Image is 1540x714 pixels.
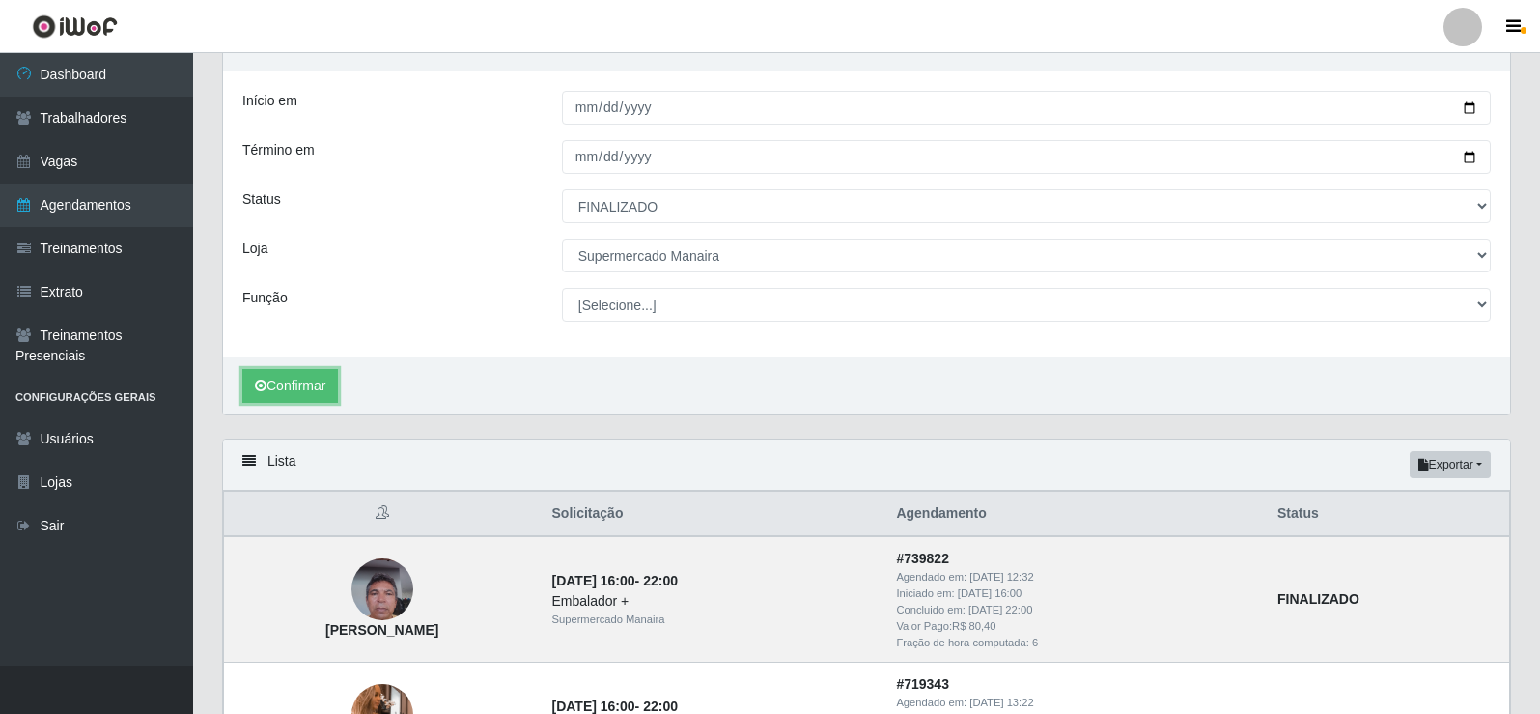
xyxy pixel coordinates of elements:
[552,573,635,588] time: [DATE] 16:00
[242,288,288,308] label: Função
[969,571,1033,583] time: [DATE] 12:32
[1410,451,1491,478] button: Exportar
[562,91,1491,125] input: 00/00/0000
[562,140,1491,174] input: 00/00/0000
[896,551,949,566] strong: # 739822
[325,622,438,638] strong: [PERSON_NAME]
[968,604,1032,615] time: [DATE] 22:00
[896,618,1254,635] div: Valor Pago: R$ 80,40
[896,569,1254,585] div: Agendado em:
[969,697,1033,708] time: [DATE] 13:22
[643,699,678,714] time: 22:00
[643,573,678,588] time: 22:00
[896,635,1254,651] div: Fração de hora computada: 6
[958,587,1022,599] time: [DATE] 16:00
[552,591,874,612] div: Embalador +
[896,585,1254,602] div: Iniciado em:
[1277,591,1359,607] strong: FINALIZADO
[242,91,297,111] label: Início em
[351,549,413,631] img: José Alberto de Araújo
[242,239,267,259] label: Loja
[896,695,1254,711] div: Agendado em:
[541,492,885,537] th: Solicitação
[242,369,338,403] button: Confirmar
[896,676,949,692] strong: # 719343
[552,573,678,588] strong: -
[552,612,874,628] div: Supermercado Manaira
[884,492,1266,537] th: Agendamento
[552,699,678,714] strong: -
[896,602,1254,618] div: Concluido em:
[242,189,281,210] label: Status
[552,699,635,714] time: [DATE] 16:00
[32,14,118,39] img: CoreUI Logo
[1266,492,1509,537] th: Status
[223,440,1510,491] div: Lista
[242,140,315,160] label: Término em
